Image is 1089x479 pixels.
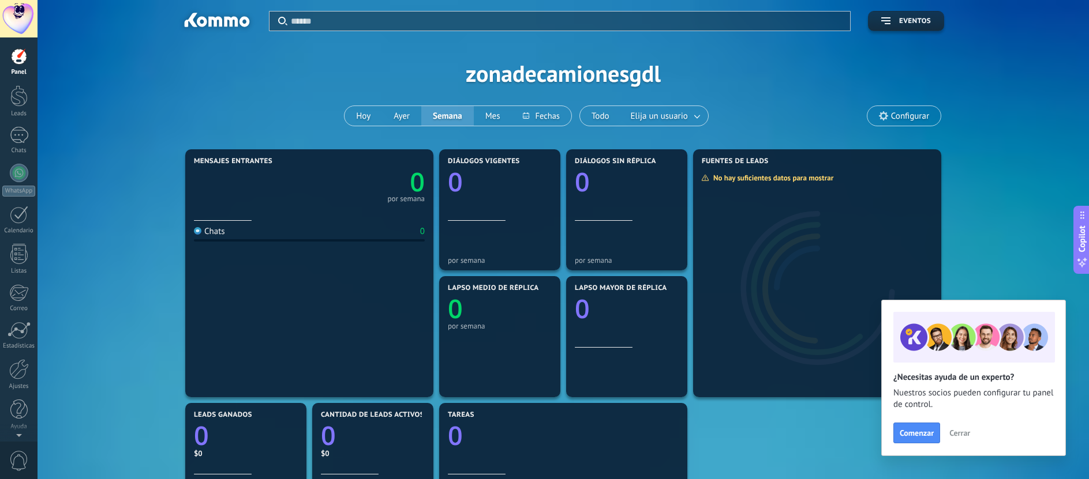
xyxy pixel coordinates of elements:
span: Configurar [891,111,929,121]
div: Chats [2,147,36,154]
span: Diálogos vigentes [448,157,520,165]
button: Fechas [511,106,571,126]
div: Listas [2,267,36,275]
div: por semana [448,256,552,265]
span: Comenzar [900,429,934,437]
div: Ayuda [2,423,36,431]
a: 0 [321,418,425,453]
div: Correo [2,305,36,312]
span: Cerrar [949,429,970,437]
div: 0 [420,226,425,237]
div: $0 [194,448,298,458]
div: $0 [321,448,425,458]
button: Cerrar [944,424,975,442]
span: Fuentes de leads [702,157,769,165]
span: Copilot [1076,225,1088,252]
text: 0 [410,164,425,199]
a: 0 [309,164,425,199]
h2: ¿Necesitas ayuda de un experto? [893,372,1054,383]
text: 0 [575,164,590,199]
div: por semana [387,196,425,202]
span: Lapso mayor de réplica [575,284,667,292]
text: 0 [194,418,209,453]
div: WhatsApp [2,186,35,197]
div: Ajustes [2,383,36,390]
text: 0 [575,291,590,326]
text: 0 [448,418,463,453]
button: Semana [421,106,474,126]
div: por semana [448,322,552,330]
div: Panel [2,69,36,76]
a: 0 [194,418,298,453]
span: Eventos [899,17,931,25]
div: No hay suficientes datos para mostrar [701,173,841,183]
button: Elija un usuario [621,106,708,126]
text: 0 [321,418,336,453]
span: Cantidad de leads activos [321,411,424,419]
text: 0 [448,164,463,199]
button: Ayer [382,106,421,126]
text: 0 [448,291,463,326]
div: Estadísticas [2,342,36,350]
span: Diálogos sin réplica [575,157,656,165]
button: Mes [474,106,512,126]
button: Todo [580,106,621,126]
button: Hoy [345,106,382,126]
a: 0 [448,418,679,453]
img: Chats [194,227,201,235]
div: Calendario [2,227,36,235]
span: Leads ganados [194,411,252,419]
button: Eventos [868,11,944,31]
span: Nuestros socios pueden configurar tu panel de control. [893,387,1054,410]
button: Comenzar [893,423,940,443]
span: Elija un usuario [628,108,690,124]
span: Tareas [448,411,474,419]
div: por semana [575,256,679,265]
span: Lapso medio de réplica [448,284,539,292]
div: Leads [2,110,36,118]
div: Chats [194,226,225,237]
span: Mensajes entrantes [194,157,272,165]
